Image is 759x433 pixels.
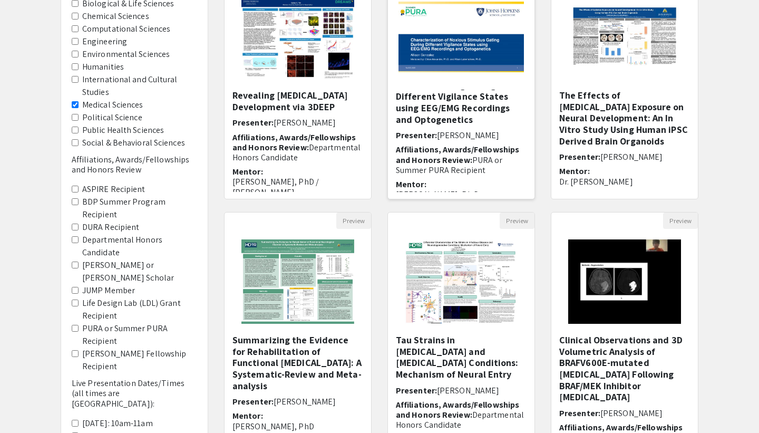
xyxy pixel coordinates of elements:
[231,229,364,334] img: <p>Summarizing the Evidence for Rehabilitation of Functional Neurological Disorder: A Systematic-...
[274,396,336,407] span: [PERSON_NAME]
[82,99,143,111] label: Medical Sciences
[82,73,197,99] label: International and Cultural Studies
[8,386,45,425] iframe: Chat
[82,183,145,196] label: ASPIRE Recipient
[396,409,524,430] span: Departmental Honors Candidate
[82,23,170,35] label: Computational Sciences
[82,48,170,61] label: Environmental Sciences
[437,385,499,396] span: [PERSON_NAME]
[82,35,127,48] label: Engineering
[396,334,527,380] h5: Tau Strains in [MEDICAL_DATA] and [MEDICAL_DATA] Conditions: Mechanism of Neural Entry
[559,408,690,418] h6: Presenter:
[558,229,691,334] img: <p>Clinical Observations and 3D Volumetric Analysis of BRAFV600E-mutated Gliomas Following BRAF/M...
[82,234,197,259] label: Departmental Honors Candidate
[82,417,153,430] label: [DATE]: 10am-11am
[559,334,690,403] h5: Clinical Observations and 3D Volumetric Analysis of BRAFV600E-mutated [MEDICAL_DATA] Following BR...
[600,151,663,162] span: [PERSON_NAME]
[232,118,363,128] h6: Presenter:
[232,132,356,153] span: Affiliations, Awards/Fellowships and Honors Review:
[396,189,527,209] p: [PERSON_NAME], Ph.D.; [PERSON_NAME], Ph.D.
[232,397,363,407] h6: Presenter:
[82,137,185,149] label: Social & Behavioral Sciences
[559,90,690,147] h5: The Effects of [MEDICAL_DATA] Exposure on Neural Development: An In Vitro Study Using Human iPSC ...
[82,284,135,297] label: JUMP Member
[336,213,371,229] button: Preview
[396,399,519,420] span: Affiliations, Awards/Fellowships and Honors Review:
[82,10,149,23] label: Chemical Sciences
[232,421,363,431] p: [PERSON_NAME], PhD
[663,213,698,229] button: Preview
[82,348,197,373] label: [PERSON_NAME] Fellowship Recipient
[559,177,690,187] p: Dr. [PERSON_NAME]
[559,152,690,162] h6: Presenter:
[82,297,197,322] label: Life Design Lab (LDL) Grant Recipient
[600,408,663,419] span: [PERSON_NAME]
[396,386,527,396] h6: Presenter:
[82,221,139,234] label: DURA Recipient
[232,90,363,112] h5: Revealing [MEDICAL_DATA] Development via 3DEEP
[82,259,197,284] label: [PERSON_NAME] or [PERSON_NAME] Scholar
[396,155,503,176] span: PURA or Summer PURA Recipient
[559,166,590,177] span: Mentor:
[500,213,534,229] button: Preview
[437,130,499,141] span: [PERSON_NAME]
[232,334,363,391] h5: Summarizing the Evidence for Rehabilitation of Functional [MEDICAL_DATA]: A Systematic-Review and...
[82,196,197,221] label: BDP Summer Program Recipient
[232,177,363,197] p: [PERSON_NAME], PhD / [PERSON_NAME]
[394,229,528,334] img: <p><span style="color: black;">Tau Strains in Infectious Disease and Neurodegenerative Conditions...
[82,111,142,124] label: Political Science
[396,144,519,165] span: Affiliations, Awards/Fellowships and Honors Review:
[232,410,263,421] span: Mentor:
[72,378,197,409] h6: Live Presentation Dates/Times (all times are [GEOGRAPHIC_DATA]):
[232,166,263,177] span: Mentor:
[396,130,527,140] h6: Presenter:
[396,68,527,125] h5: Characterization of Noxious Stimulus Gating During Different Vigilance States using EEG/EMG Recor...
[396,179,426,190] span: Mentor:
[72,155,197,175] h6: Affiliations, Awards/Fellowships and Honors Review
[274,117,336,128] span: [PERSON_NAME]
[82,124,164,137] label: Public Health Sciences
[232,142,361,163] span: Departmental Honors Candidate
[82,322,197,348] label: PURA or Summer PURA Recipient
[82,61,124,73] label: Humanities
